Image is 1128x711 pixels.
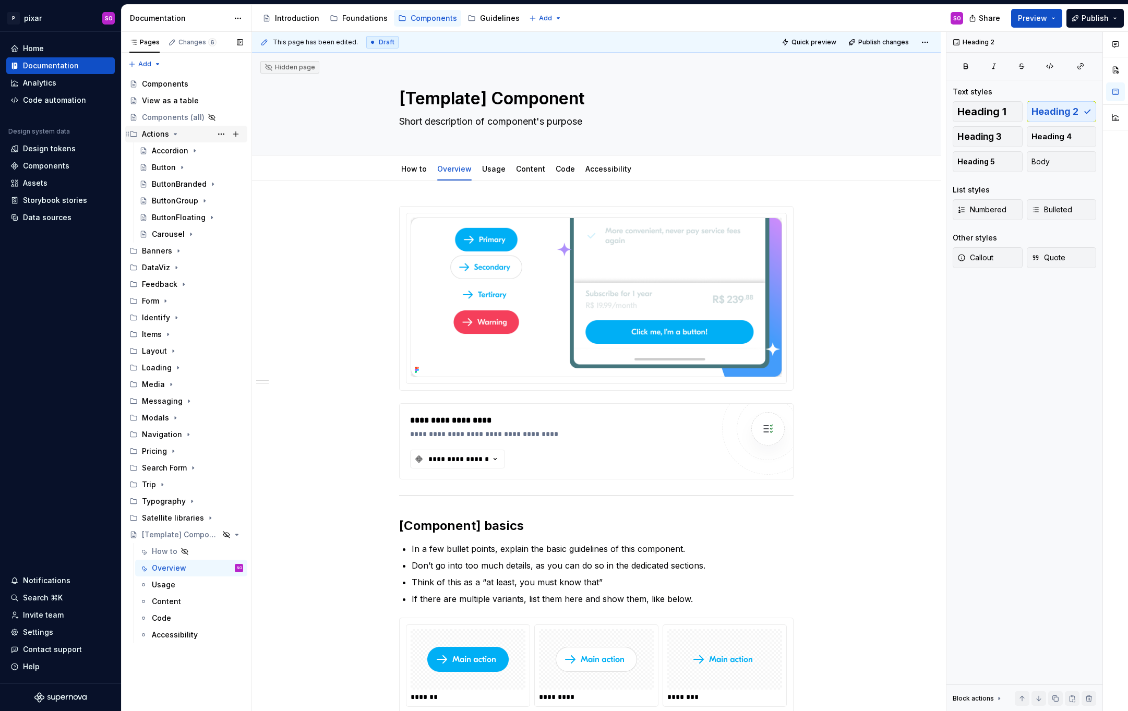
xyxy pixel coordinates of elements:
div: Page tree [258,8,524,29]
button: Heading 5 [953,151,1023,172]
p: In a few bullet points, explain the basic guidelines of this component. [412,543,794,555]
a: Components [394,10,461,27]
div: Satellite libraries [142,513,204,523]
a: How to [135,543,247,560]
button: Bulleted [1027,199,1097,220]
div: Foundations [342,13,388,23]
button: Share [964,9,1007,28]
div: Block actions [953,694,994,703]
div: Identify [125,309,247,326]
div: Code automation [23,95,86,105]
div: Layout [142,346,167,356]
button: Numbered [953,199,1023,220]
span: Body [1031,156,1050,167]
div: Components (all) [142,112,205,123]
div: Pricing [125,443,247,460]
div: Content [512,158,549,179]
a: Documentation [6,57,115,74]
a: Design tokens [6,140,115,157]
div: pixar [24,13,42,23]
span: Heading 1 [957,106,1006,117]
div: Components [23,161,69,171]
a: Button [135,159,247,176]
div: Navigation [125,426,247,443]
div: Pricing [142,446,167,456]
div: Modals [142,413,169,423]
a: Components [6,158,115,174]
span: Publish changes [858,38,909,46]
div: Code [152,613,171,623]
div: View as a table [142,95,199,106]
div: Loading [142,363,172,373]
div: Actions [142,129,169,139]
a: ButtonBranded [135,176,247,192]
a: ButtonFloating [135,209,247,226]
button: Add [125,57,164,71]
button: Quick preview [778,35,841,50]
a: Content [135,593,247,610]
div: Search ⌘K [23,593,63,603]
div: ButtonGroup [152,196,198,206]
div: Accessibility [152,630,198,640]
div: Accessibility [581,158,635,179]
div: Analytics [23,78,56,88]
div: Banners [142,246,172,256]
div: Content [152,596,181,607]
div: Form [142,296,159,306]
div: Home [23,43,44,54]
button: Search ⌘K [6,589,115,606]
div: List styles [953,185,990,195]
div: Banners [125,243,247,259]
div: Design tokens [23,143,76,154]
span: Draft [379,38,394,46]
div: Invite team [23,610,64,620]
button: Heading 1 [953,101,1023,122]
button: Notifications [6,572,115,589]
div: Design system data [8,127,70,136]
div: Components [411,13,457,23]
div: How to [397,158,431,179]
textarea: [Template] Component [397,86,791,111]
span: Heading 4 [1031,131,1072,142]
div: Guidelines [480,13,520,23]
div: Messaging [142,396,183,406]
div: Hidden page [265,63,315,71]
div: Items [125,326,247,343]
div: Messaging [125,393,247,409]
a: Accordion [135,142,247,159]
a: Code [556,164,575,173]
a: Code automation [6,92,115,109]
span: Heading 5 [957,156,995,167]
div: Media [142,379,165,390]
a: Analytics [6,75,115,91]
div: SO [953,14,961,22]
div: Satellite libraries [125,510,247,526]
a: Foundations [326,10,392,27]
svg: Supernova Logo [34,692,87,703]
button: PpixarSO [2,7,119,29]
button: Callout [953,247,1023,268]
div: Introduction [275,13,319,23]
span: Callout [957,252,993,263]
a: Components [125,76,247,92]
a: Home [6,40,115,57]
a: Data sources [6,209,115,226]
button: Publish changes [845,35,914,50]
textarea: Short description of component's purpose [397,113,791,130]
a: Usage [482,164,506,173]
div: Help [23,661,40,672]
div: Identify [142,312,170,323]
div: ButtonBranded [152,179,207,189]
span: Share [979,13,1000,23]
span: Preview [1018,13,1047,23]
div: Documentation [130,13,229,23]
a: Invite team [6,607,115,623]
div: SO [105,14,113,22]
div: DataViz [125,259,247,276]
span: Quick preview [791,38,836,46]
button: Body [1027,151,1097,172]
div: Trip [142,479,156,490]
a: Overview [437,164,472,173]
div: Page tree [125,76,247,643]
p: Think of this as a “at least, you must know that” [412,576,794,588]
